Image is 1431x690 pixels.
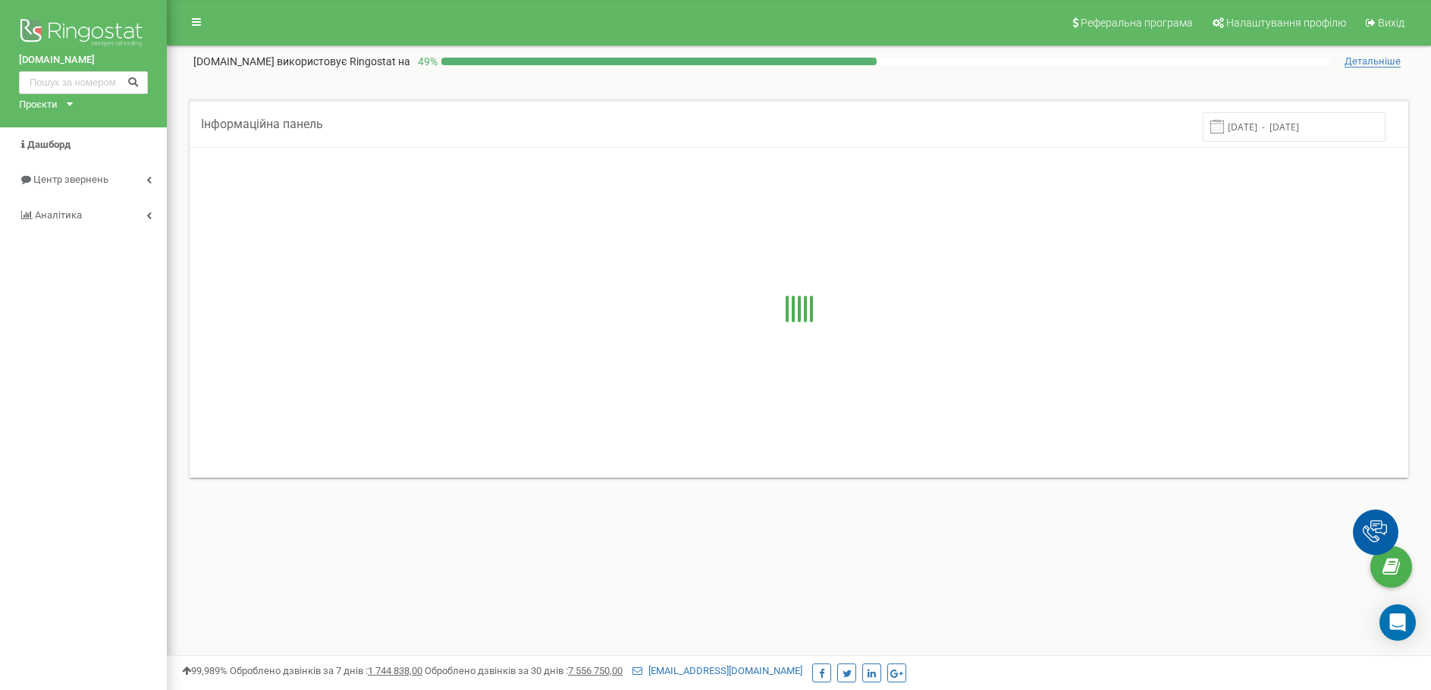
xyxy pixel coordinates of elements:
span: Дашборд [27,139,71,150]
span: Вихід [1378,17,1404,29]
span: Центр звернень [33,174,108,185]
p: 49 % [410,54,441,69]
u: 7 556 750,00 [568,665,623,676]
a: [EMAIL_ADDRESS][DOMAIN_NAME] [632,665,802,676]
span: Оброблено дзвінків за 7 днів : [230,665,422,676]
span: Аналiтика [35,209,82,221]
u: 1 744 838,00 [368,665,422,676]
p: [DOMAIN_NAME] [193,54,410,69]
img: Ringostat logo [19,15,148,53]
span: 99,989% [182,665,228,676]
input: Пошук за номером [19,71,148,94]
span: Інформаційна панель [201,117,323,131]
div: Проєкти [19,98,58,112]
span: Реферальна програма [1081,17,1193,29]
span: Детальніше [1345,55,1401,67]
span: використовує Ringostat на [277,55,410,67]
span: Налаштування профілю [1226,17,1346,29]
div: Open Intercom Messenger [1379,604,1416,641]
a: [DOMAIN_NAME] [19,53,148,67]
span: Оброблено дзвінків за 30 днів : [425,665,623,676]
